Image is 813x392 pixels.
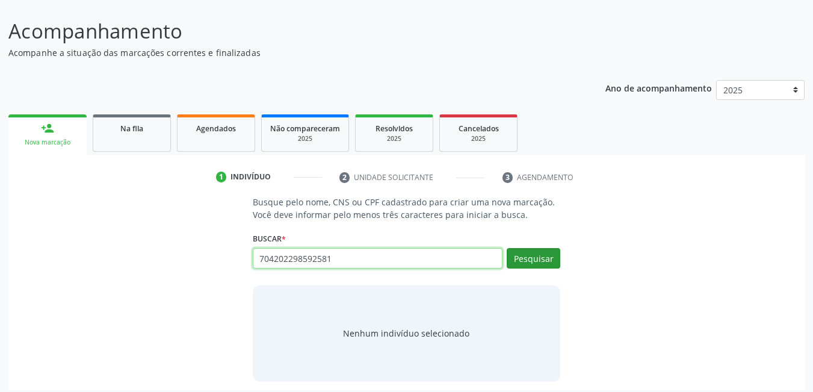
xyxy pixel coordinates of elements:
div: 2025 [448,134,509,143]
input: Busque por nome, CNS ou CPF [253,248,503,269]
p: Ano de acompanhamento [605,80,712,95]
span: Na fila [120,123,143,134]
div: Nova marcação [17,138,78,147]
p: Acompanhamento [8,16,566,46]
div: 2025 [364,134,424,143]
label: Buscar [253,229,286,248]
span: Cancelados [459,123,499,134]
span: Agendados [196,123,236,134]
div: 1 [216,172,227,182]
p: Busque pelo nome, CNS ou CPF cadastrado para criar uma nova marcação. Você deve informar pelo men... [253,196,561,221]
div: person_add [41,122,54,135]
div: Nenhum indivíduo selecionado [343,327,469,340]
p: Acompanhe a situação das marcações correntes e finalizadas [8,46,566,59]
span: Não compareceram [270,123,340,134]
div: 2025 [270,134,340,143]
div: Indivíduo [230,172,271,182]
span: Resolvidos [376,123,413,134]
button: Pesquisar [507,248,560,269]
